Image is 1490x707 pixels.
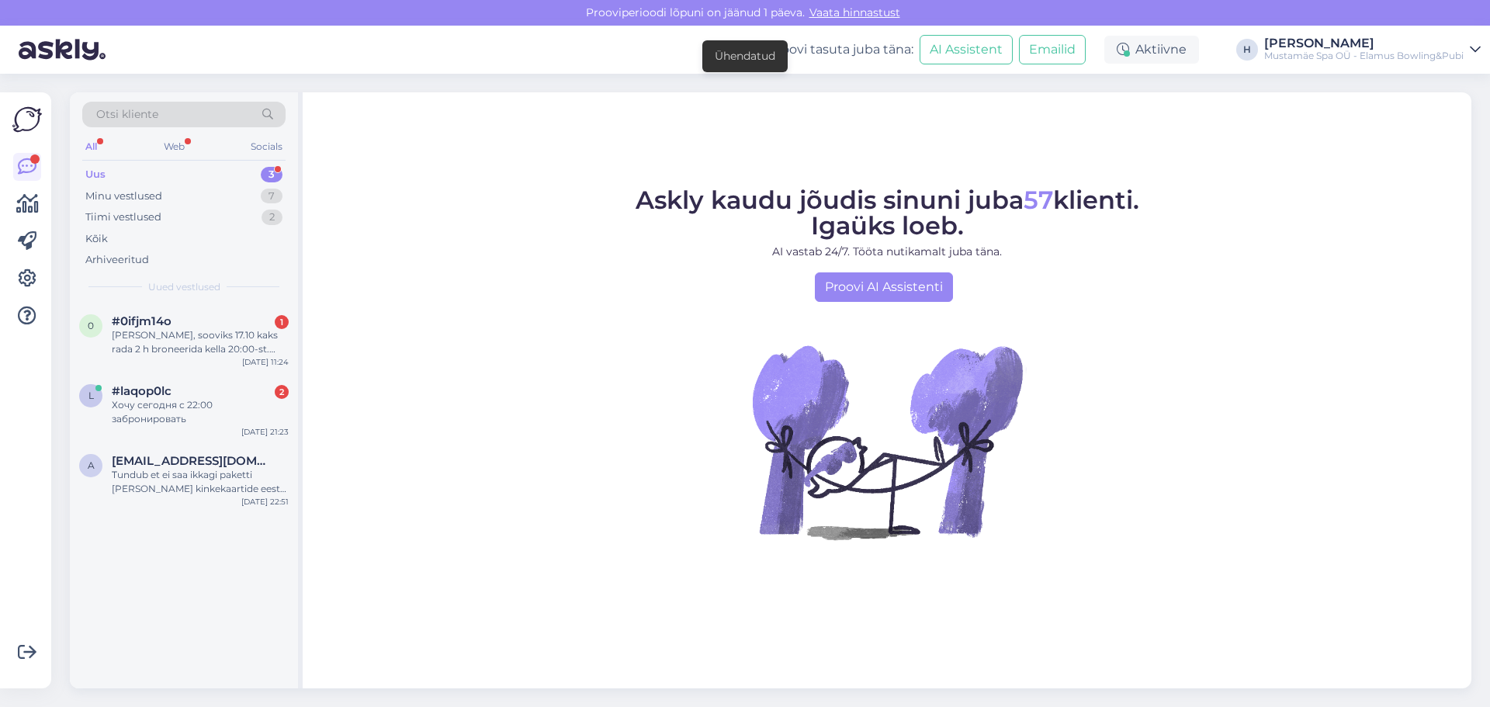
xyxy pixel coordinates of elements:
span: a [88,459,95,471]
span: 57 [1024,185,1053,215]
span: #laqop0lc [112,384,172,398]
div: Uus [85,167,106,182]
img: No Chat active [747,302,1027,581]
div: Proovi tasuta juba täna: [739,40,913,59]
div: Kõik [85,231,108,247]
span: #0ifjm14o [112,314,172,328]
img: Askly Logo [12,105,42,134]
div: Minu vestlused [85,189,162,204]
div: 1 [275,315,289,329]
div: 7 [261,189,282,204]
span: Uued vestlused [148,280,220,294]
span: andraisakar@gmail.com [112,454,273,468]
span: Askly kaudu jõudis sinuni juba klienti. Igaüks loeb. [636,185,1139,241]
a: Vaata hinnastust [805,5,905,19]
span: 0 [88,320,94,331]
div: 2 [275,385,289,399]
span: Otsi kliente [96,106,158,123]
p: AI vastab 24/7. Tööta nutikamalt juba täna. [636,244,1139,260]
div: 3 [261,167,282,182]
div: Mustamäe Spa OÜ - Elamus Bowling&Pubi [1264,50,1464,62]
div: Tiimi vestlused [85,210,161,225]
div: Arhiveeritud [85,252,149,268]
div: [PERSON_NAME], sooviks 17.10 kaks rada 2 h broneerida kella 20:00-st. Tabelis näen, et vaba, kuid... [112,328,289,356]
div: Ühendatud [715,48,775,64]
div: Socials [248,137,286,157]
div: Tundub et ei saa ikkagi paketti [PERSON_NAME] kinkekaartide eest kui toitlustuse peab ette maksma... [112,468,289,496]
div: 2 [262,210,282,225]
a: [PERSON_NAME]Mustamäe Spa OÜ - Elamus Bowling&Pubi [1264,37,1481,62]
div: Web [161,137,188,157]
div: [DATE] 22:51 [241,496,289,508]
div: Хочу сегодня с 22:00 забронировать [112,398,289,426]
button: AI Assistent [920,35,1013,64]
span: l [88,390,94,401]
div: [DATE] 11:24 [242,356,289,368]
div: [DATE] 21:23 [241,426,289,438]
a: Proovi AI Assistenti [815,272,953,302]
button: Emailid [1019,35,1086,64]
div: H [1236,39,1258,61]
div: Aktiivne [1104,36,1199,64]
div: [PERSON_NAME] [1264,37,1464,50]
div: All [82,137,100,157]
